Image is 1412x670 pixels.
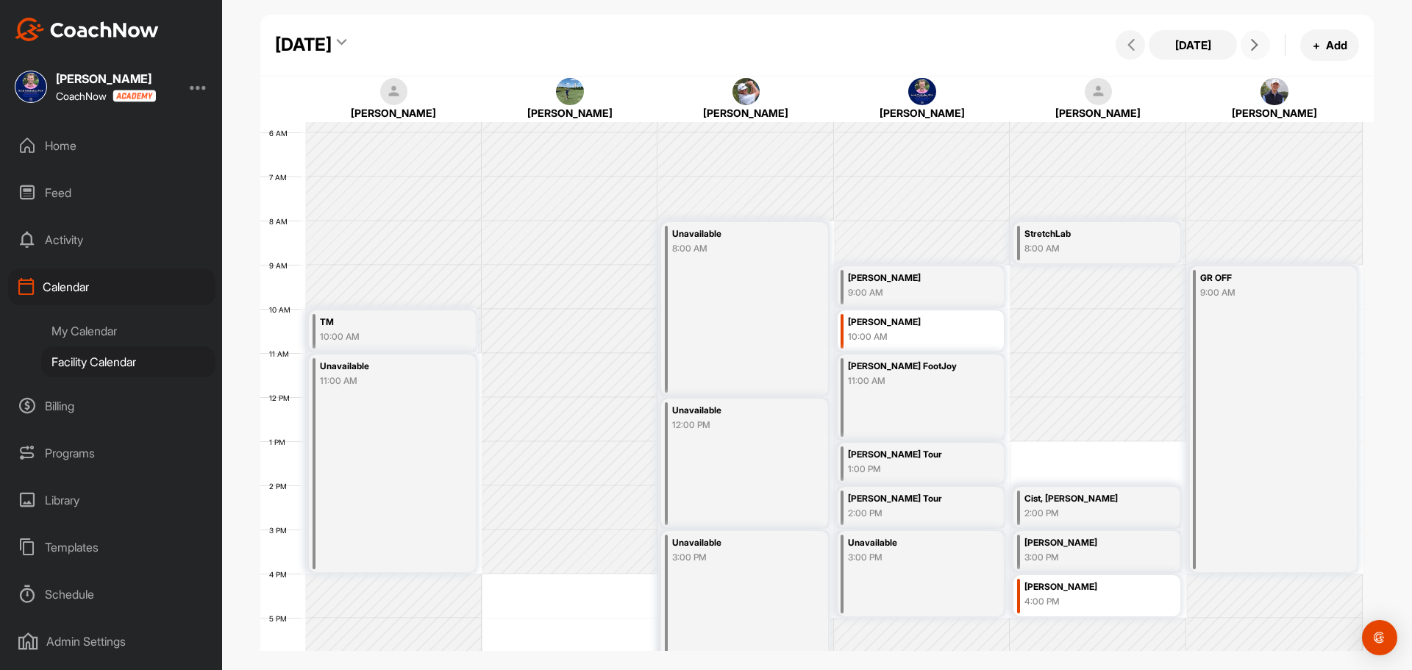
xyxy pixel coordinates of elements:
div: 12:00 PM [672,418,800,432]
div: 1:00 PM [848,463,976,476]
div: Open Intercom Messenger [1362,620,1397,655]
div: Unavailable [320,358,448,375]
div: 9:00 AM [848,286,976,299]
img: square_default-ef6cabf814de5a2bf16c804365e32c732080f9872bdf737d349900a9daf73cf9.png [380,78,408,106]
img: square_default-ef6cabf814de5a2bf16c804365e32c732080f9872bdf737d349900a9daf73cf9.png [1085,78,1113,106]
div: 12 PM [260,393,304,402]
div: 9:00 AM [1200,286,1328,299]
div: 11 AM [260,349,304,358]
div: 3:00 PM [672,551,800,564]
div: Unavailable [672,535,800,552]
div: 11:00 AM [320,374,448,388]
div: 2 PM [260,482,302,491]
div: 6 AM [260,129,302,138]
div: 11:00 AM [848,374,976,388]
div: Activity [8,221,215,258]
div: 4 PM [260,570,302,579]
div: 5 PM [260,614,302,623]
div: 3:00 PM [1024,551,1152,564]
div: Admin Settings [8,623,215,660]
div: [PERSON_NAME] [1024,535,1152,552]
div: Calendar [8,268,215,305]
img: square_40516db2916e8261e2cdf582b2492737.jpg [908,78,936,106]
div: [PERSON_NAME] Tour [848,446,976,463]
img: CoachNow [15,18,159,41]
img: square_f0fd8699626d342409a23b1a51ec4760.jpg [732,78,760,106]
div: 9 AM [260,261,302,270]
img: square_76d474b740ca28bdc38895401cb2d4cb.jpg [556,78,584,106]
div: Unavailable [672,226,800,243]
div: Library [8,482,215,518]
div: Templates [8,529,215,566]
div: 7 AM [260,173,302,182]
div: TM [320,314,448,331]
div: [PERSON_NAME] [674,105,819,121]
div: 2:00 PM [848,507,976,520]
div: [PERSON_NAME] [1202,105,1347,121]
div: Home [8,127,215,164]
div: Feed [8,174,215,211]
img: CoachNow acadmey [113,90,156,102]
div: 10:00 AM [848,330,976,343]
div: StretchLab [1024,226,1152,243]
div: 10:00 AM [320,330,448,343]
div: [PERSON_NAME] FootJoy [848,358,976,375]
div: 3 PM [260,526,302,535]
div: [PERSON_NAME] [497,105,642,121]
div: 8:00 AM [672,242,800,255]
div: [PERSON_NAME] [321,105,466,121]
div: [PERSON_NAME] [1026,105,1171,121]
img: square_c38149ace2d67fed064ce2ecdac316ab.jpg [1261,78,1288,106]
div: [PERSON_NAME] [849,105,994,121]
div: Unavailable [848,535,976,552]
div: Unavailable [672,402,800,419]
button: [DATE] [1149,30,1237,60]
div: Billing [8,388,215,424]
div: [DATE] [275,32,332,58]
div: 3:00 PM [848,551,976,564]
div: My Calendar [41,316,215,346]
div: 4:00 PM [1024,595,1152,608]
div: 10 AM [260,305,305,314]
div: [PERSON_NAME] [848,270,976,287]
div: 1 PM [260,438,300,446]
div: [PERSON_NAME] Tour [848,491,976,507]
div: GR OFF [1200,270,1328,287]
div: Programs [8,435,215,471]
button: +Add [1300,29,1359,61]
div: 8:00 AM [1024,242,1152,255]
div: CoachNow [56,90,156,102]
div: Cist, [PERSON_NAME] [1024,491,1152,507]
div: [PERSON_NAME] [848,314,976,331]
div: 8 AM [260,217,302,226]
div: [PERSON_NAME] [1024,579,1152,596]
div: Facility Calendar [41,346,215,377]
div: Schedule [8,576,215,613]
span: + [1313,38,1320,53]
div: 2:00 PM [1024,507,1152,520]
div: [PERSON_NAME] [56,73,156,85]
img: square_40516db2916e8261e2cdf582b2492737.jpg [15,71,47,103]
